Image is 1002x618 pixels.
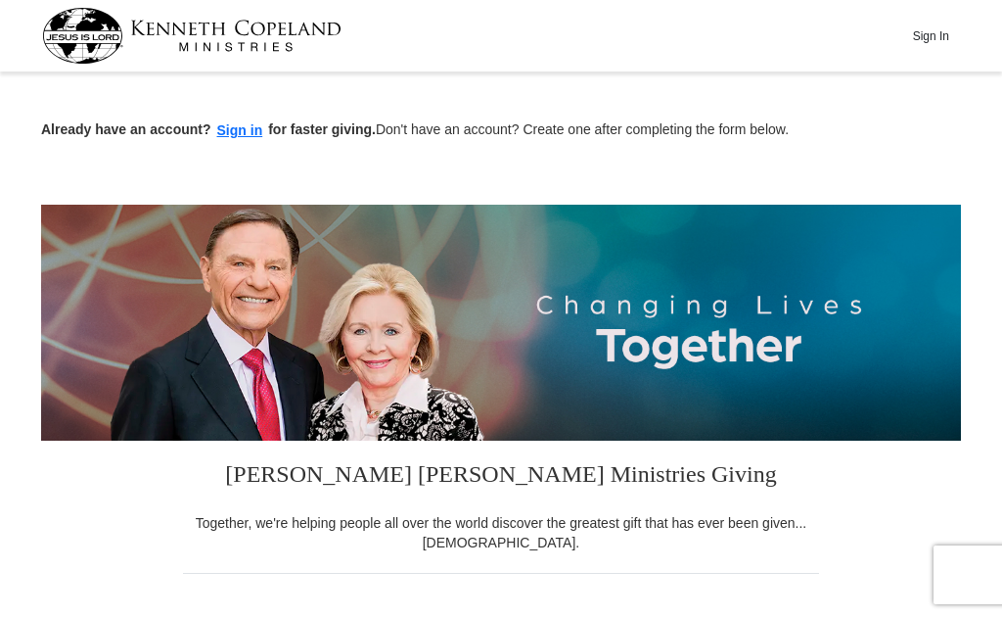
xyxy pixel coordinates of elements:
p: Don't have an account? Create one after completing the form below. [41,119,961,142]
button: Sign In [901,21,960,51]
strong: Already have an account? for faster giving. [41,121,376,137]
div: Together, we're helping people all over the world discover the greatest gift that has ever been g... [183,513,819,552]
img: kcm-header-logo.svg [42,8,342,64]
button: Sign in [211,119,269,142]
h3: [PERSON_NAME] [PERSON_NAME] Ministries Giving [183,441,819,513]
